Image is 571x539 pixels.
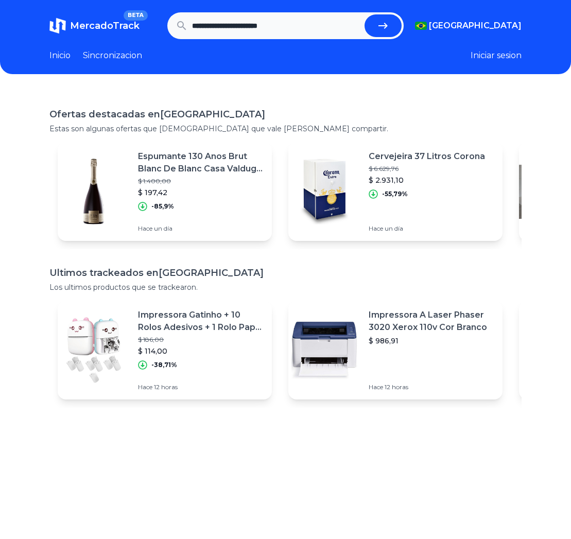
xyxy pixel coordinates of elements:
[369,175,485,185] p: $ 2.931,10
[49,266,522,280] h1: Ultimos trackeados en [GEOGRAPHIC_DATA]
[138,346,264,356] p: $ 114,00
[369,224,485,233] p: Hace un día
[83,49,142,62] a: Sincronizacion
[288,314,360,386] img: Featured image
[124,10,148,21] span: BETA
[49,282,522,292] p: Los ultimos productos que se trackearon.
[415,20,522,32] button: [GEOGRAPHIC_DATA]
[138,187,264,198] p: $ 197,42
[58,314,130,386] img: Featured image
[58,155,130,228] img: Featured image
[471,49,522,62] button: Iniciar sesion
[288,142,503,241] a: Featured imageCervejeira 37 Litros Corona$ 6.629,76$ 2.931,10-55,79%Hace un día
[288,155,360,228] img: Featured image
[58,301,272,399] a: Featured imageImpressora Gatinho + 10 Rolos Adesivos + 1 Rolo Papel Brinde$ 186,00$ 114,00-38,71%...
[49,49,71,62] a: Inicio
[49,107,522,121] h1: Ofertas destacadas en [GEOGRAPHIC_DATA]
[138,177,264,185] p: $ 1.400,00
[369,383,494,391] p: Hace 12 horas
[49,18,66,34] img: MercadoTrack
[415,22,427,30] img: Brasil
[369,165,485,173] p: $ 6.629,76
[369,309,494,334] p: Impressora A Laser Phaser 3020 Xerox 110v Cor Branco
[138,309,264,334] p: Impressora Gatinho + 10 Rolos Adesivos + 1 Rolo Papel Brinde
[49,18,140,34] a: MercadoTrackBETA
[138,224,264,233] p: Hace un día
[138,336,264,344] p: $ 186,00
[369,150,485,163] p: Cervejeira 37 Litros Corona
[58,142,272,241] a: Featured imageEspumante 130 Anos Brut Blanc De Blanc Casa Valduga 750ml$ 1.400,00$ 197,42-85,9%Ha...
[369,336,494,346] p: $ 986,91
[429,20,522,32] span: [GEOGRAPHIC_DATA]
[382,190,408,198] p: -55,79%
[49,124,522,134] p: Estas son algunas ofertas que [DEMOGRAPHIC_DATA] que vale [PERSON_NAME] compartir.
[138,383,264,391] p: Hace 12 horas
[288,301,503,399] a: Featured imageImpressora A Laser Phaser 3020 Xerox 110v Cor Branco$ 986,91Hace 12 horas
[151,202,174,211] p: -85,9%
[70,20,140,31] span: MercadoTrack
[138,150,264,175] p: Espumante 130 Anos Brut Blanc De Blanc Casa Valduga 750ml
[151,361,177,369] p: -38,71%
